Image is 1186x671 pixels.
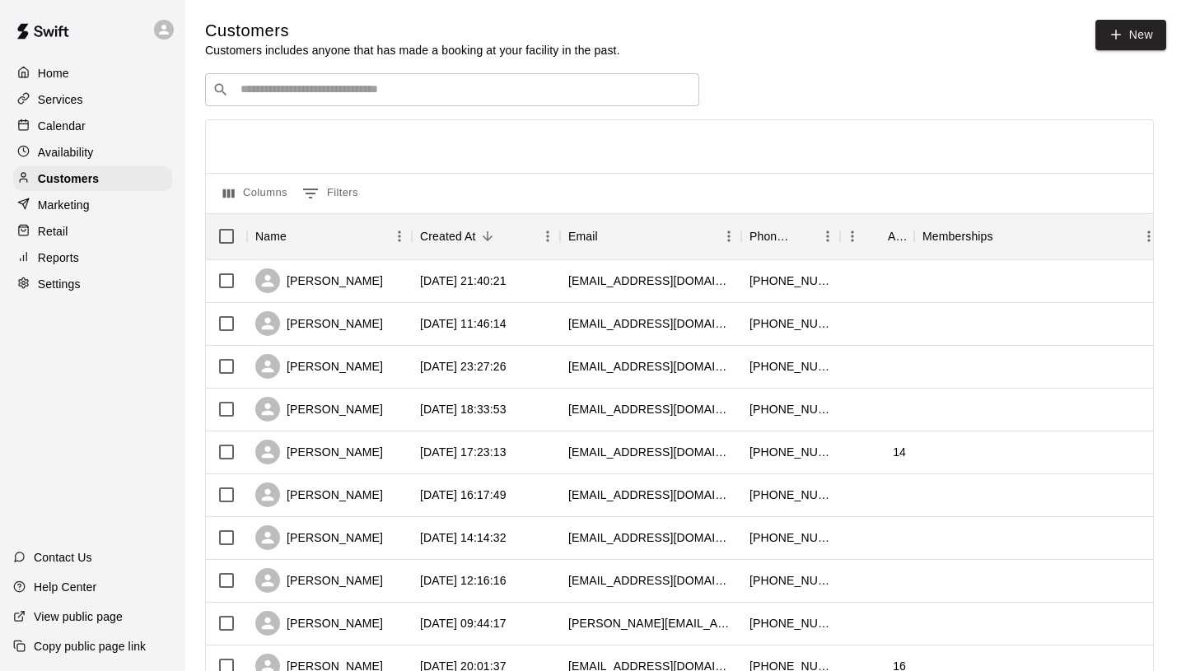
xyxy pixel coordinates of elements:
p: Contact Us [34,549,92,566]
p: Settings [38,276,81,292]
div: [PERSON_NAME] [255,440,383,464]
div: +19206600809 [749,358,832,375]
div: meghanacohen@gmail.com [568,401,733,417]
button: Menu [815,224,840,249]
div: +16122890332 [749,444,832,460]
div: [PERSON_NAME] [255,397,383,422]
div: Search customers by name or email [205,73,699,106]
p: Services [38,91,83,108]
div: Age [888,213,906,259]
button: Menu [1137,224,1161,249]
button: Menu [840,224,865,249]
p: View public page [34,608,123,625]
a: Services [13,87,172,112]
button: Menu [387,224,412,249]
a: Marketing [13,193,172,217]
div: [PERSON_NAME] [255,482,383,507]
p: Calendar [38,118,86,134]
p: Help Center [34,579,96,595]
div: +16124377118 [749,615,832,631]
button: Show filters [298,180,362,207]
div: Memberships [922,213,993,259]
div: 2025-08-11 18:33:53 [420,401,507,417]
div: Name [247,213,412,259]
div: 2025-08-11 17:23:13 [420,444,507,460]
div: 2025-08-11 16:17:49 [420,487,507,503]
div: [PERSON_NAME] [255,611,383,636]
p: Customers includes anyone that has made a booking at your facility in the past. [205,42,620,58]
div: +16122420838 [749,315,832,332]
div: Phone Number [749,213,792,259]
button: Sort [287,225,310,248]
div: 2025-08-07 09:44:17 [420,615,507,631]
div: [PERSON_NAME] [255,568,383,593]
div: 2025-08-09 14:14:32 [420,529,507,546]
div: Email [568,213,598,259]
div: Name [255,213,287,259]
div: +12027170234 [749,572,832,589]
div: gavinmiller5310@gmail.com [568,273,733,289]
div: [PERSON_NAME] [255,525,383,550]
button: Sort [792,225,815,248]
a: Settings [13,272,172,296]
button: Menu [535,224,560,249]
a: Customers [13,166,172,191]
div: Memberships [914,213,1161,259]
button: Sort [865,225,888,248]
button: Select columns [219,180,292,207]
div: brimariebenson@gmail.com [568,315,733,332]
p: Availability [38,144,94,161]
div: 2025-08-11 23:27:26 [420,358,507,375]
div: +16123098459 [749,529,832,546]
a: Retail [13,219,172,244]
div: Age [840,213,914,259]
div: dfalk@hotmail.com [568,444,733,460]
div: jennysharplynn@yahoo.com [568,529,733,546]
button: Sort [598,225,621,248]
div: 2025-08-08 12:16:16 [420,572,507,589]
div: michelle.torguson1@gmail.com [568,615,733,631]
div: +16123276292 [749,487,832,503]
a: Calendar [13,114,172,138]
p: Marketing [38,197,90,213]
button: Menu [717,224,741,249]
div: chelsealegallaw@gmail.com [568,572,733,589]
div: bradleyvanderveren@gmail.com [568,358,733,375]
div: Phone Number [741,213,840,259]
div: +16128755082 [749,401,832,417]
div: Created At [412,213,560,259]
a: Reports [13,245,172,270]
p: Home [38,65,69,82]
button: Sort [476,225,499,248]
div: [PERSON_NAME] [255,354,383,379]
a: Availability [13,140,172,165]
p: Reports [38,249,79,266]
div: [PERSON_NAME] [255,311,383,336]
h5: Customers [205,20,620,42]
p: Retail [38,223,68,240]
a: Home [13,61,172,86]
p: Customers [38,170,99,187]
div: 2025-08-12 21:40:21 [420,273,507,289]
div: Email [560,213,741,259]
button: Sort [993,225,1016,248]
div: +19209158596 [749,273,832,289]
div: Created At [420,213,476,259]
div: bradnikki@msn.com [568,487,733,503]
a: New [1095,20,1166,50]
div: 14 [893,444,906,460]
p: Copy public page link [34,638,146,655]
div: [PERSON_NAME] [255,268,383,293]
div: 2025-08-12 11:46:14 [420,315,507,332]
